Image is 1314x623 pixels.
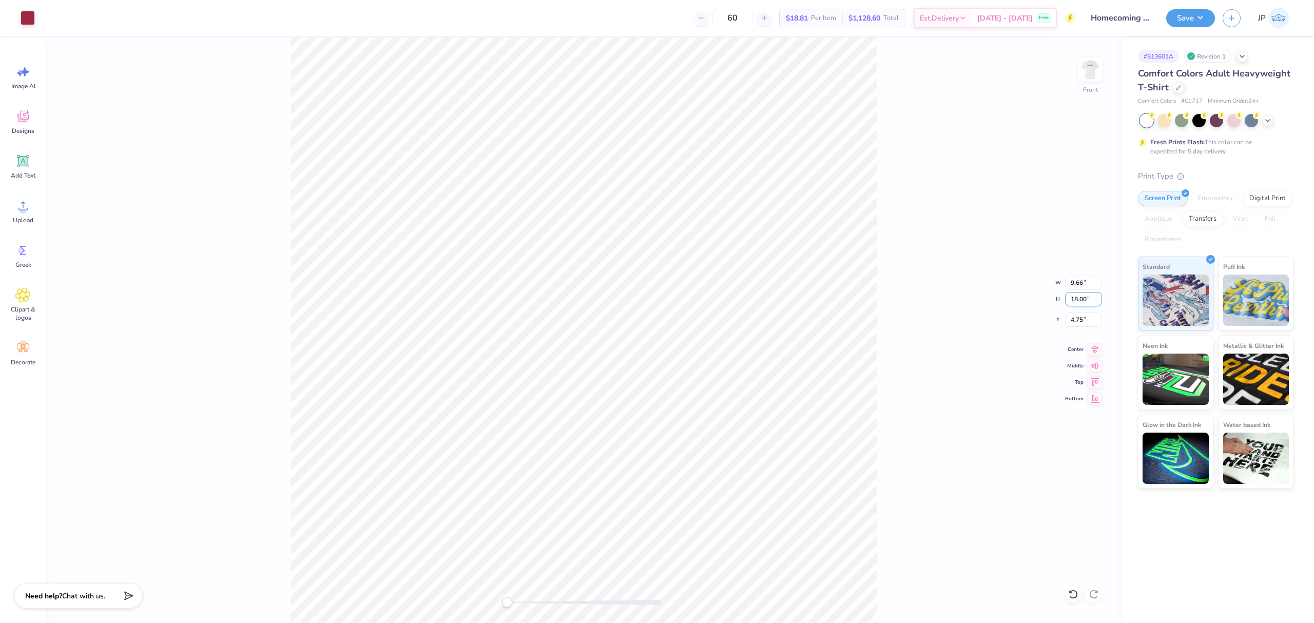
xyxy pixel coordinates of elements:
div: Embroidery [1191,191,1240,206]
div: Applique [1138,211,1179,227]
span: Top [1065,378,1084,386]
div: Transfers [1182,211,1223,227]
span: Free [1039,14,1049,22]
img: Metallic & Glitter Ink [1223,354,1289,405]
img: Standard [1143,275,1209,326]
span: Designs [12,127,34,135]
span: Minimum Order: 24 + [1208,97,1259,106]
span: JP [1258,12,1266,24]
span: Image AI [11,82,35,90]
img: Neon Ink [1143,354,1209,405]
span: Decorate [11,358,35,366]
span: Neon Ink [1143,340,1168,351]
span: Per Item [811,13,836,24]
span: Water based Ink [1223,419,1270,430]
div: Print Type [1138,170,1293,182]
img: Water based Ink [1223,433,1289,484]
div: This color can be expedited for 5 day delivery. [1150,138,1277,156]
span: Metallic & Glitter Ink [1223,340,1284,351]
div: Digital Print [1243,191,1292,206]
div: Screen Print [1138,191,1188,206]
div: Accessibility label [502,597,512,608]
span: Comfort Colors Adult Heavyweight T-Shirt [1138,67,1290,93]
button: Save [1166,9,1215,27]
div: Foil [1258,211,1282,227]
span: Comfort Colors [1138,97,1176,106]
span: Center [1065,345,1084,354]
span: [DATE] - [DATE] [977,13,1033,24]
img: Glow in the Dark Ink [1143,433,1209,484]
span: Glow in the Dark Ink [1143,419,1201,430]
span: Greek [15,261,31,269]
span: # C1717 [1181,97,1203,106]
strong: Need help? [25,591,62,601]
span: Standard [1143,261,1170,272]
span: $1,128.60 [848,13,880,24]
img: Puff Ink [1223,275,1289,326]
span: Upload [13,216,33,224]
a: JP [1253,8,1293,28]
div: Front [1083,85,1098,94]
span: Est. Delivery [920,13,959,24]
span: Clipart & logos [6,305,40,322]
span: Puff Ink [1223,261,1245,272]
span: Chat with us. [62,591,105,601]
strong: Fresh Prints Flash: [1150,138,1205,146]
div: Vinyl [1226,211,1255,227]
span: Middle [1065,362,1084,370]
div: # 513601A [1138,50,1179,63]
span: Bottom [1065,395,1084,403]
input: – – [712,9,752,27]
img: Front [1080,60,1100,80]
div: Revision 1 [1184,50,1231,63]
span: Add Text [11,171,35,180]
span: Total [883,13,899,24]
div: Rhinestones [1138,232,1188,247]
input: Untitled Design [1083,8,1158,28]
img: John Paul Torres [1268,8,1289,28]
span: $18.81 [786,13,808,24]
